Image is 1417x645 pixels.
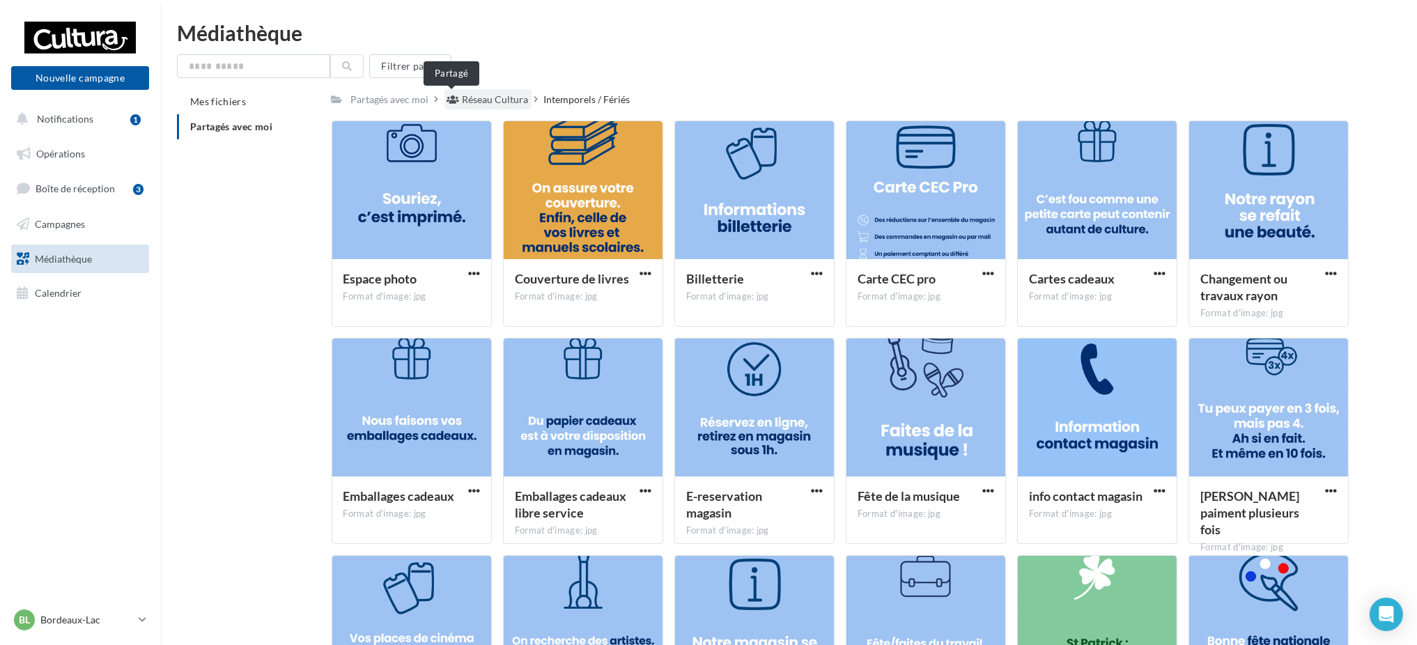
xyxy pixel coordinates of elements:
span: E-reservation magasin [686,488,762,520]
span: Notifications [37,113,93,125]
span: Carte CEC pro [858,271,936,286]
span: Oney paiment plusieurs fois [1200,488,1299,537]
div: Format d'image: jpg [1200,307,1337,320]
div: Format d'image: jpg [343,290,480,303]
a: Campagnes [8,210,152,239]
div: Partagé [424,61,479,86]
span: Boîte de réception [36,182,115,194]
span: Fête de la musique [858,488,960,504]
div: Réseau Cultura [463,93,529,107]
span: Campagnes [35,218,85,230]
span: Emballages cadeaux libre service [515,488,626,520]
a: Boîte de réception3 [8,173,152,203]
div: Format d'image: jpg [515,524,651,537]
div: Médiathèque [177,22,1400,43]
div: Partagés avec moi [351,93,429,107]
span: Opérations [36,148,85,160]
span: Emballages cadeaux [343,488,455,504]
div: Format d'image: jpg [686,524,823,537]
div: Format d'image: jpg [858,508,994,520]
div: Format d'image: jpg [858,290,994,303]
div: Format d'image: jpg [1029,508,1166,520]
div: Format d'image: jpg [515,290,651,303]
div: Open Intercom Messenger [1370,598,1403,631]
button: Filtrer par [369,54,451,78]
a: Opérations [8,139,152,169]
button: Nouvelle campagne [11,66,149,90]
span: Calendrier [35,287,82,299]
span: Couverture de livres [515,271,629,286]
span: info contact magasin [1029,488,1143,504]
span: Mes fichiers [190,95,246,107]
a: Médiathèque [8,244,152,274]
span: BL [19,613,30,627]
span: Cartes cadeaux [1029,271,1115,286]
span: Partagés avec moi [190,121,272,132]
a: BL Bordeaux-Lac [11,607,149,633]
span: Médiathèque [35,252,92,264]
div: Format d'image: jpg [1200,541,1337,554]
div: Format d'image: jpg [343,508,480,520]
span: Changement ou travaux rayon [1200,271,1287,303]
div: Intemporels / Fériés [544,93,630,107]
div: Format d'image: jpg [686,290,823,303]
div: 1 [130,114,141,125]
div: 3 [133,184,144,195]
div: Format d'image: jpg [1029,290,1166,303]
a: Calendrier [8,279,152,308]
span: Espace photo [343,271,417,286]
button: Notifications 1 [8,104,146,134]
span: Billetterie [686,271,744,286]
p: Bordeaux-Lac [40,613,133,627]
